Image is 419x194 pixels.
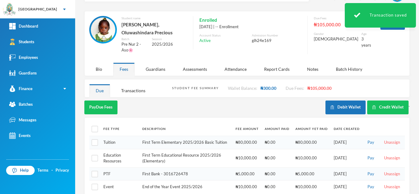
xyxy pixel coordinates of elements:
[361,36,371,48] div: 3 years
[233,122,262,136] th: Fee Amount
[262,122,292,136] th: Amount Paid
[314,16,371,21] div: Due Fees
[361,32,371,36] div: Age
[262,181,292,193] td: ₦0.00
[52,167,53,173] div: ·
[233,149,262,167] td: ₦10,000.00
[329,63,369,76] div: Batch History
[331,136,363,149] td: [DATE]
[91,17,115,42] img: STUDENT
[367,101,409,114] button: Credit Wallet
[9,86,33,92] div: Finance
[100,122,139,136] th: Fee Type
[382,139,402,146] button: Unassign
[100,149,139,167] td: Education Resources
[331,181,363,193] td: [DATE]
[56,167,69,173] a: Privacy
[218,63,253,76] div: Attendance
[9,54,38,61] div: Employees
[292,167,331,181] td: ₦5,000.00
[152,37,187,41] div: Session
[331,122,363,136] th: Date Created
[199,16,217,24] span: Enrolled
[286,86,304,91] span: Due Fees:
[176,63,213,76] div: Assessments
[233,136,262,149] td: ₦80,000.00
[325,101,410,114] div: `
[89,84,110,97] div: Due
[331,149,363,167] td: [DATE]
[366,171,376,177] button: Pay
[139,122,233,136] th: Description
[228,86,257,91] span: Wallet Balance:
[18,6,57,12] div: [GEOGRAPHIC_DATA]
[262,149,292,167] td: ₦0.00
[3,3,16,16] img: logo
[139,63,172,76] div: Guardians
[233,181,262,193] td: ₦10,000.00
[260,86,276,91] span: ₦300.00
[252,33,301,38] div: Admission Number
[199,38,211,44] span: Active
[6,166,35,175] a: Help
[9,132,31,139] div: Events
[100,136,139,149] td: Tuition
[9,117,37,123] div: Messages
[115,84,152,97] div: Transactions
[121,37,147,41] div: Batch
[121,16,187,21] div: Student name
[366,155,376,162] button: Pay
[121,21,187,37] div: [PERSON_NAME], Oluwashindara Precious
[252,38,301,44] div: glh24e169
[139,167,233,181] td: First Bank - 3016726478
[139,181,233,193] td: End of the Year Event 2025/2026
[9,23,38,29] div: Dashboard
[331,167,363,181] td: [DATE]
[382,155,402,162] button: Unassign
[382,171,402,177] button: Unassign
[345,3,416,28] div: Transaction saved
[325,101,366,114] button: Debit Wallet
[89,63,109,76] div: Bio
[121,41,147,53] div: Pre Nur 2 - Aso🌸
[152,41,187,48] div: 2025/2026
[301,63,325,76] div: Notes
[307,86,332,91] span: ₦105,000.00
[139,136,233,149] td: First Term Elementary 2025/2026 Basic Tuition
[37,167,48,173] a: Terms
[292,149,331,167] td: ₦10,000.00
[139,149,233,167] td: First Term Educational Resource 2025/2026 (Elementary)
[172,86,218,90] div: Student Fee Summary
[100,181,139,193] td: Event
[84,101,117,114] button: PayDue Fees
[314,32,358,36] div: Gender
[366,184,376,190] button: Pay
[258,63,296,76] div: Report Cards
[314,21,371,29] div: ₦105,000.00
[9,101,33,108] div: Batches
[113,63,135,76] div: Fees
[292,181,331,193] td: ₦10,000.00
[292,136,331,149] td: ₦80,000.00
[9,70,37,76] div: Guardians
[100,167,139,181] td: PTF
[199,33,249,38] div: Account Status
[262,167,292,181] td: ₦0.00
[9,39,34,45] div: Students
[314,36,358,42] div: [DEMOGRAPHIC_DATA]
[233,167,262,181] td: ₦5,000.00
[366,139,376,146] button: Pay
[199,24,301,30] div: [DATE] | -- Enrollment
[292,122,331,136] th: Amount Yet Paid
[262,136,292,149] td: ₦0.00
[382,184,402,190] button: Unassign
